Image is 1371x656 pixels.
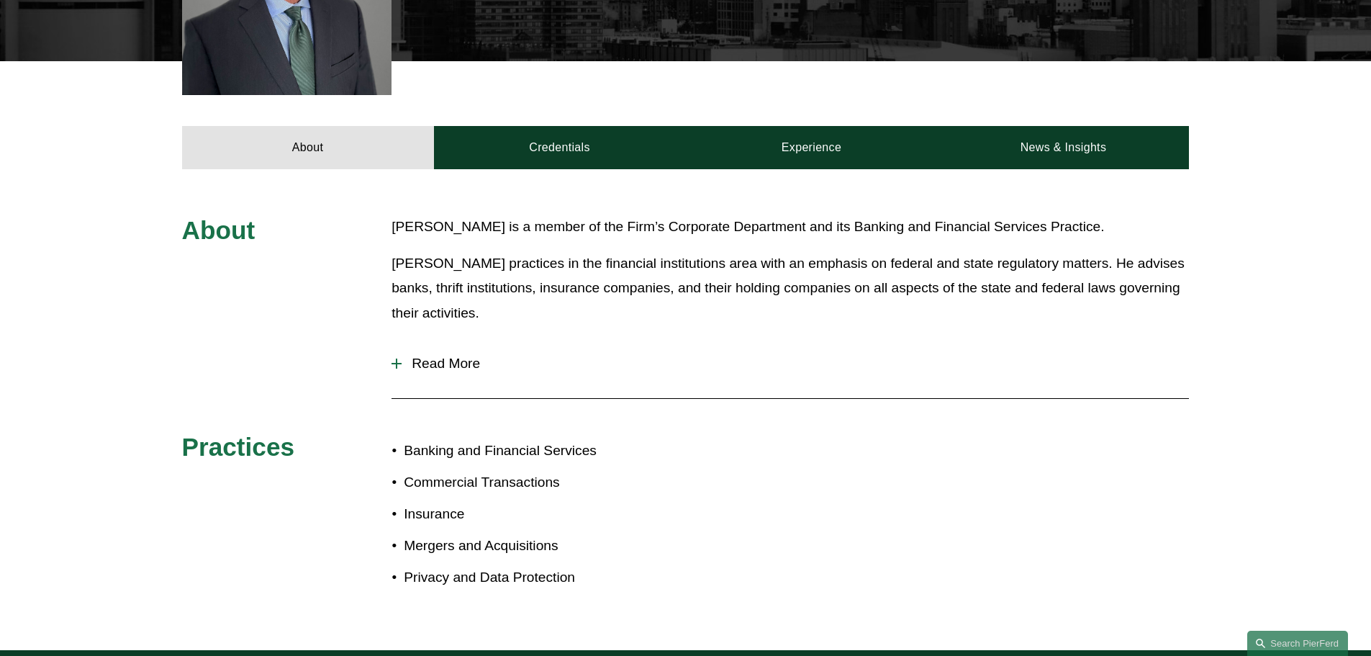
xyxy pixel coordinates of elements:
p: [PERSON_NAME] is a member of the Firm’s Corporate Department and its Banking and Financial Servic... [392,215,1189,240]
a: About [182,126,434,169]
p: [PERSON_NAME] practices in the financial institutions area with an emphasis on federal and state ... [392,251,1189,326]
a: Credentials [434,126,686,169]
p: Commercial Transactions [404,470,685,495]
span: Read More [402,356,1189,372]
button: Read More [392,345,1189,382]
a: Experience [686,126,938,169]
p: Privacy and Data Protection [404,565,685,590]
span: About [182,216,255,244]
a: Search this site [1247,631,1348,656]
a: News & Insights [937,126,1189,169]
span: Practices [182,433,295,461]
p: Banking and Financial Services [404,439,685,464]
p: Insurance [404,502,685,527]
p: Mergers and Acquisitions [404,534,685,559]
